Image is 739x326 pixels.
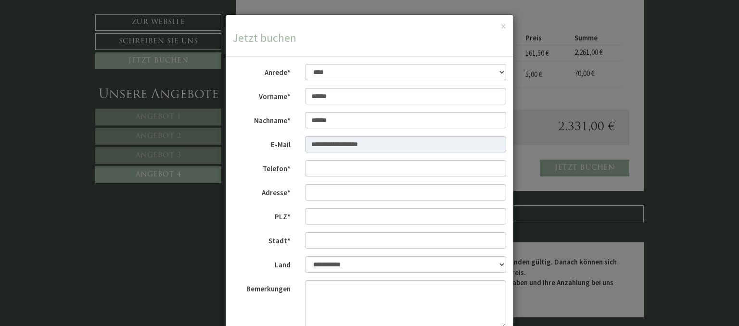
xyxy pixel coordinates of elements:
label: Land [226,256,298,270]
label: Telefon* [226,160,298,174]
label: E-Mail [226,136,298,150]
label: Adresse* [226,184,298,198]
button: × [501,21,506,31]
h3: Jetzt buchen [233,32,506,44]
div: Montis – Active Nature Spa [14,27,137,35]
label: Bemerkungen [226,280,298,294]
label: Vorname* [226,88,298,101]
label: Nachname* [226,112,298,125]
div: Guten Tag, wie können wir Ihnen helfen? [7,25,142,53]
button: Senden [317,253,379,270]
div: [DATE] [174,7,206,23]
label: Stadt* [226,232,298,246]
small: 17:37 [14,45,137,51]
label: Anrede* [226,64,298,77]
